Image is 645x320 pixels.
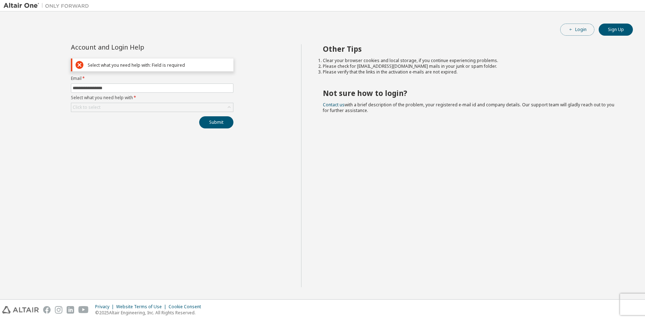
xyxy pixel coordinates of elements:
[55,306,62,314] img: instagram.svg
[78,306,89,314] img: youtube.svg
[71,95,233,101] label: Select what you need help with
[43,306,51,314] img: facebook.svg
[169,304,205,310] div: Cookie Consent
[323,58,620,64] li: Clear your browser cookies and local storage, if you continue experiencing problems.
[599,24,633,36] button: Sign Up
[323,44,620,54] h2: Other Tips
[116,304,169,310] div: Website Terms of Use
[323,102,614,113] span: with a brief description of the problem, your registered e-mail id and company details. Our suppo...
[323,69,620,75] li: Please verify that the links in the activation e-mails are not expired.
[71,76,233,81] label: Email
[4,2,93,9] img: Altair One
[88,62,230,68] div: Select what you need help with: Field is required
[323,102,345,108] a: Contact us
[71,103,233,112] div: Click to select
[2,306,39,314] img: altair_logo.svg
[73,105,100,110] div: Click to select
[67,306,74,314] img: linkedin.svg
[95,304,116,310] div: Privacy
[95,310,205,316] p: © 2025 Altair Engineering, Inc. All Rights Reserved.
[323,64,620,69] li: Please check for [EMAIL_ADDRESS][DOMAIN_NAME] mails in your junk or spam folder.
[71,44,201,50] div: Account and Login Help
[199,116,233,128] button: Submit
[323,88,620,98] h2: Not sure how to login?
[560,24,594,36] button: Login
